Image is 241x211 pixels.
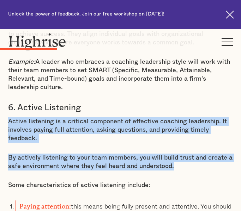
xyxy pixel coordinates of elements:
h3: 6. Active Listening [8,103,233,113]
p: By actively listening to your team members, you will build trust and create a safe environment wh... [8,154,233,171]
p: A leader who embraces a coaching leadership style will work with their team members to set SMART ... [8,58,233,92]
img: Cross icon [226,11,234,19]
p: Some characteristics of active listening include: [8,181,233,190]
em: Example: [8,59,35,65]
img: Highrise logo [8,33,66,50]
p: Active listening is a critical component of effective coaching leadership. It involves paying ful... [8,117,233,143]
strong: Paying attention: [19,203,71,207]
